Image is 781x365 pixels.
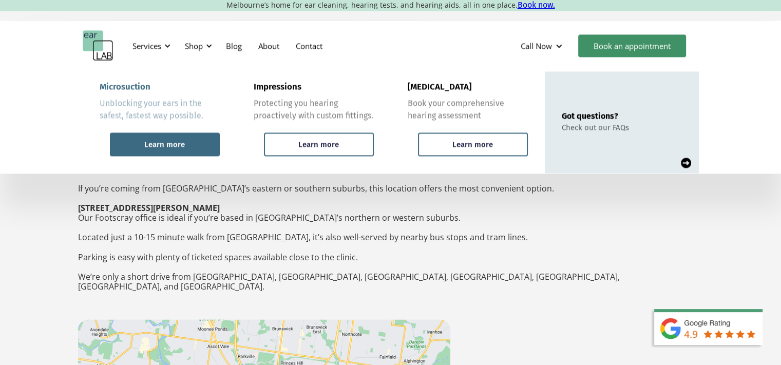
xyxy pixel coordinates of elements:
div: Learn more [144,140,185,149]
a: Contact [288,31,331,61]
div: Book your comprehensive hearing assessment [408,97,528,122]
a: Book an appointment [578,34,686,57]
a: home [83,30,113,61]
a: ImpressionsProtecting you hearing proactively with custom fittings.Learn more [237,71,391,173]
div: [MEDICAL_DATA] [408,82,471,92]
a: MicrosuctionUnblocking your ears in the safest, fastest way possible.Learn more [83,71,237,173]
div: Check out our FAQs [562,123,629,132]
div: Services [132,41,161,51]
div: Call Now [521,41,552,51]
a: Got questions?Check out our FAQs [545,71,699,173]
div: Shop [179,30,215,61]
strong: [STREET_ADDRESS][PERSON_NAME] [78,202,220,214]
div: Unblocking your ears in the safest, fastest way possible. [100,97,220,122]
div: Learn more [298,140,339,149]
div: Impressions [254,82,301,92]
div: Call Now [512,30,573,61]
div: Shop [185,41,203,51]
div: Microsuction [100,82,150,92]
div: Got questions? [562,111,629,121]
a: [MEDICAL_DATA]Book your comprehensive hearing assessmentLearn more [391,71,545,173]
a: About [250,31,288,61]
div: Learn more [452,140,493,149]
a: Blog [218,31,250,61]
p: You can find us in two locations across [GEOGRAPHIC_DATA]. Our Richmond office is conveniently lo... [78,46,703,312]
div: Services [126,30,174,61]
div: Protecting you hearing proactively with custom fittings. [254,97,374,122]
